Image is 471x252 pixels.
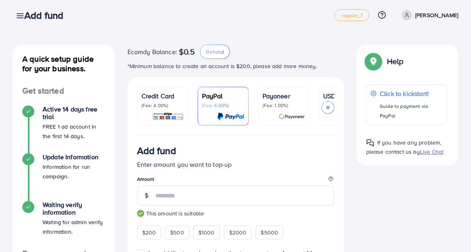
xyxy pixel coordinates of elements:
[137,210,144,217] img: guide
[200,45,230,59] button: Refund
[323,102,365,109] p: (Fee: 0.00%)
[229,229,247,236] span: $2000
[420,148,444,156] span: Live Chat
[13,153,115,201] li: Update Information
[137,160,334,169] p: Enter amount you want to top-up
[43,122,105,141] p: FREE 1 ad account in the first 14 days.
[179,47,195,57] span: $0.5
[380,89,443,98] p: Click to kickstart!
[334,9,369,21] a: regular_1
[128,61,344,71] p: *Minimum balance to create an account is $200, please add more money.
[24,10,70,21] h3: Add fund
[398,10,458,20] a: [PERSON_NAME]
[279,112,305,121] img: card
[366,139,442,156] span: If you have any problem, please contact us by
[137,209,334,217] small: This amount is suitable
[323,91,365,101] p: USDT
[137,145,176,156] h3: Add fund
[202,91,244,101] p: PayPal
[387,57,404,66] p: Help
[170,229,184,236] span: $500
[198,229,215,236] span: $1000
[128,47,177,57] span: Ecomdy Balance:
[137,176,334,186] legend: Amount
[263,102,305,109] p: (Fee: 1.00%)
[43,153,105,161] h4: Update Information
[142,229,156,236] span: $200
[43,105,105,121] h4: Active 14 days free trial
[366,139,374,147] img: Popup guide
[366,54,381,68] img: Popup guide
[43,217,105,236] p: Waiting for admin verify information.
[341,13,362,18] span: regular_1
[263,91,305,101] p: Payoneer
[13,105,115,153] li: Active 14 days free trial
[13,201,115,249] li: Waiting verify information
[217,112,244,121] img: card
[415,10,458,20] p: [PERSON_NAME]
[380,102,443,121] p: Guide to payment via PayPal
[13,54,115,73] h4: A quick setup guide for your business.
[141,102,184,109] p: (Fee: 4.00%)
[206,48,224,56] span: Refund
[43,162,105,181] p: Information for run campaign.
[437,216,465,246] iframe: Chat
[43,201,105,216] h4: Waiting verify information
[261,229,278,236] span: $5000
[13,86,115,96] h4: Get started
[141,91,184,101] p: Credit Card
[202,102,244,109] p: (Fee: 4.50%)
[152,112,184,121] img: card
